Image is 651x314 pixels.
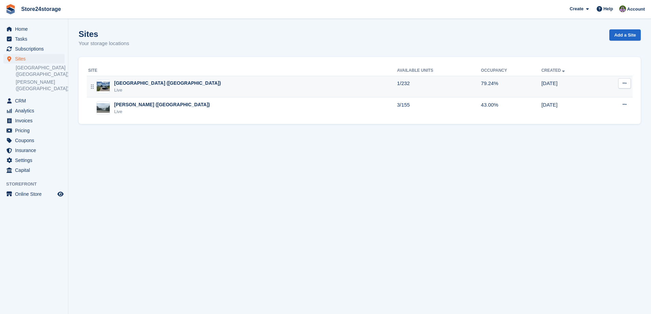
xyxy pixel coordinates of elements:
a: Preview store [56,190,65,198]
div: [GEOGRAPHIC_DATA] ([GEOGRAPHIC_DATA]) [114,80,221,87]
span: Account [627,6,645,13]
span: Insurance [15,146,56,155]
img: Image of Warley Brentwood (Essex) site [97,103,110,113]
a: [GEOGRAPHIC_DATA] ([GEOGRAPHIC_DATA]) [16,65,65,78]
span: Subscriptions [15,44,56,54]
td: 43.00% [481,97,541,119]
p: Your storage locations [79,40,129,47]
td: [DATE] [541,76,599,97]
a: menu [3,146,65,155]
a: menu [3,34,65,44]
span: Tasks [15,34,56,44]
span: CRM [15,96,56,106]
a: menu [3,44,65,54]
span: Help [603,5,613,12]
a: menu [3,165,65,175]
td: 3/155 [397,97,481,119]
span: Settings [15,155,56,165]
a: menu [3,155,65,165]
span: Pricing [15,126,56,135]
span: Coupons [15,136,56,145]
img: Jane Welch [619,5,626,12]
h1: Sites [79,29,129,39]
span: Sites [15,54,56,64]
div: [PERSON_NAME] ([GEOGRAPHIC_DATA]) [114,101,210,108]
div: Live [114,87,221,94]
span: Create [570,5,583,12]
a: menu [3,54,65,64]
th: Occupancy [481,65,541,76]
a: menu [3,106,65,115]
span: Online Store [15,189,56,199]
td: [DATE] [541,97,599,119]
div: Live [114,108,210,115]
td: 79.24% [481,76,541,97]
span: Capital [15,165,56,175]
span: Home [15,24,56,34]
a: menu [3,136,65,145]
th: Site [87,65,397,76]
span: Storefront [6,181,68,188]
a: menu [3,96,65,106]
a: Add a Site [609,29,641,41]
a: Created [541,68,566,73]
a: menu [3,116,65,125]
a: Store24storage [18,3,64,15]
th: Available Units [397,65,481,76]
span: Analytics [15,106,56,115]
a: menu [3,126,65,135]
a: menu [3,189,65,199]
a: menu [3,24,65,34]
a: [PERSON_NAME] ([GEOGRAPHIC_DATA]) [16,79,65,92]
img: stora-icon-8386f47178a22dfd0bd8f6a31ec36ba5ce8667c1dd55bd0f319d3a0aa187defe.svg [5,4,16,14]
img: Image of Manston Airport (Kent) site [97,82,110,92]
td: 1/232 [397,76,481,97]
span: Invoices [15,116,56,125]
